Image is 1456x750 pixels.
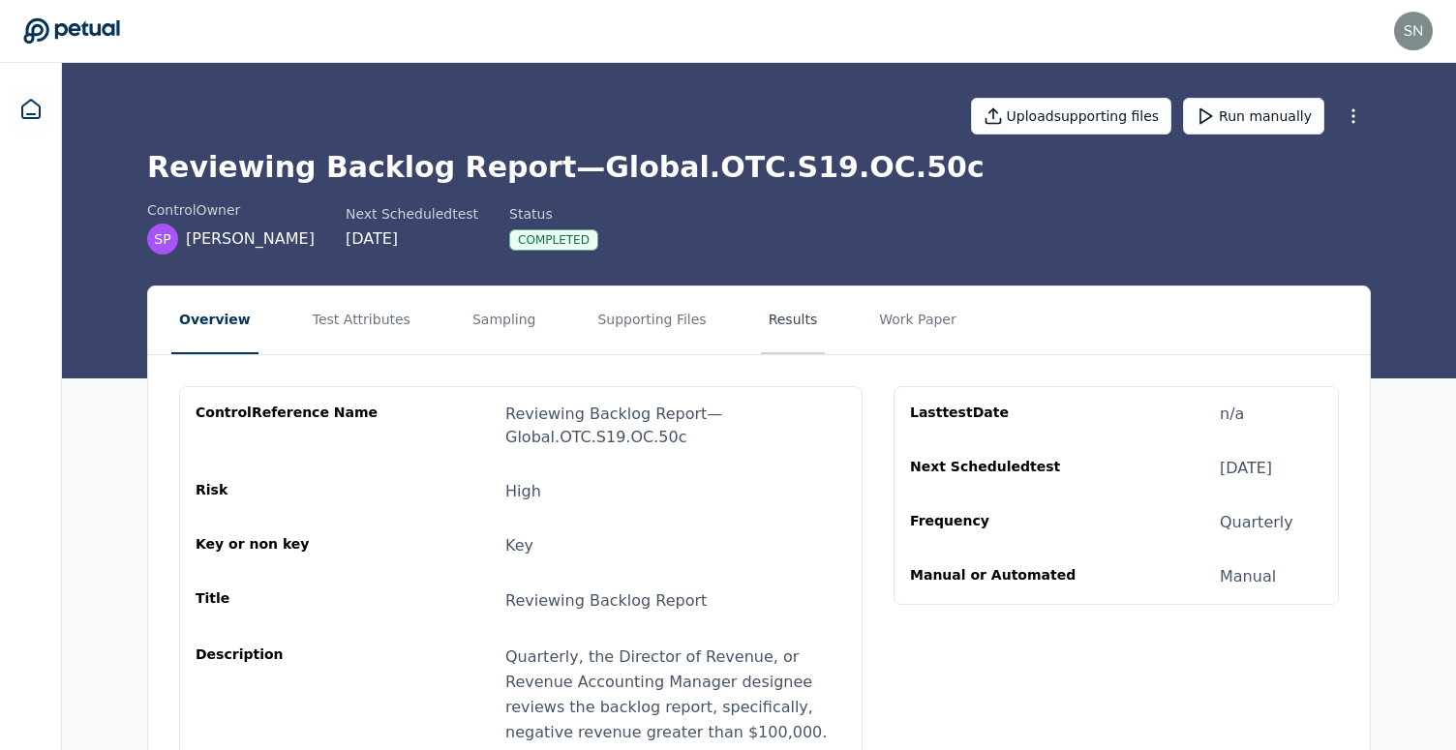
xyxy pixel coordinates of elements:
[761,286,826,354] button: Results
[971,98,1172,135] button: Uploadsupporting files
[186,227,315,251] span: [PERSON_NAME]
[871,286,964,354] button: Work Paper
[305,286,418,354] button: Test Attributes
[1394,12,1433,50] img: snir@petual.ai
[196,403,381,449] div: control Reference Name
[505,534,533,557] div: Key
[590,286,713,354] button: Supporting Files
[509,204,598,224] div: Status
[1220,457,1272,480] div: [DATE]
[910,565,1096,588] div: Manual or Automated
[509,229,598,251] div: Completed
[505,480,541,503] div: High
[196,588,381,614] div: Title
[1220,511,1293,534] div: Quarterly
[1220,565,1276,588] div: Manual
[346,204,478,224] div: Next Scheduled test
[171,286,258,354] button: Overview
[196,480,381,503] div: Risk
[147,150,1371,185] h1: Reviewing Backlog Report — Global.OTC.S19.OC.50c
[465,286,544,354] button: Sampling
[147,200,315,220] div: control Owner
[196,534,381,557] div: Key or non key
[505,591,707,610] span: Reviewing Backlog Report
[1183,98,1324,135] button: Run manually
[148,286,1370,354] nav: Tabs
[23,17,120,45] a: Go to Dashboard
[346,227,478,251] div: [DATE]
[910,511,1096,534] div: Frequency
[1336,99,1371,134] button: More Options
[8,86,54,133] a: Dashboard
[505,403,846,449] div: Reviewing Backlog Report — Global.OTC.S19.OC.50c
[910,457,1096,480] div: Next Scheduled test
[910,403,1096,426] div: Last test Date
[154,229,170,249] span: SP
[1220,403,1244,426] div: n/a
